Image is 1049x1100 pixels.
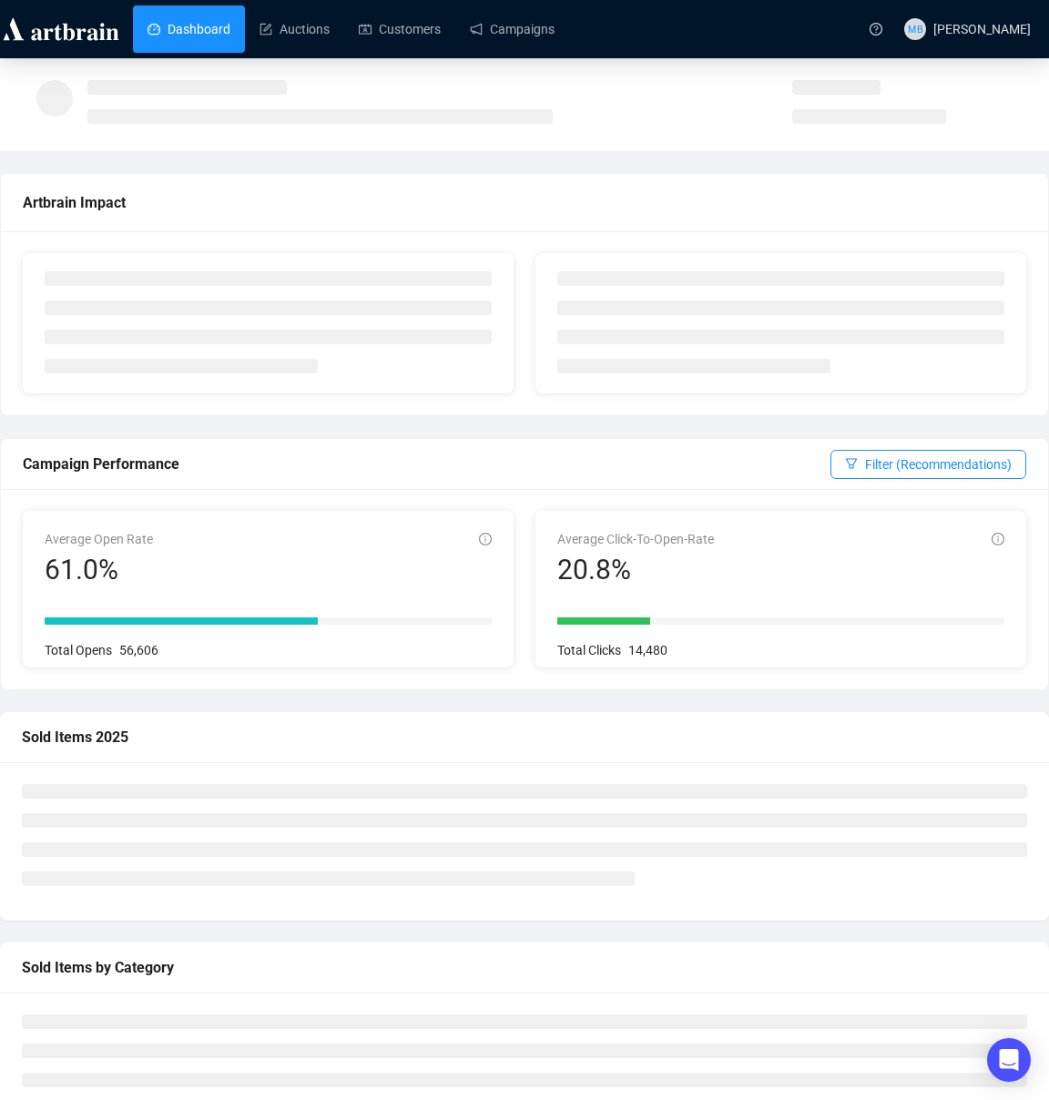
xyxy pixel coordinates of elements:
span: Filter (Recommendations) [865,454,1012,474]
span: 56,606 [119,643,158,657]
span: question-circle [870,23,882,36]
span: Total Clicks [557,643,621,657]
span: Average Click-To-Open-Rate [557,532,714,546]
a: Dashboard [148,5,230,53]
span: info-circle [992,533,1004,545]
div: 61.0% [45,553,153,587]
div: Sold Items 2025 [22,726,1027,749]
a: Auctions [260,5,330,53]
div: Open Intercom Messenger [987,1038,1031,1082]
span: Average Open Rate [45,532,153,546]
div: Sold Items by Category [22,956,1027,979]
span: 14,480 [628,643,667,657]
button: Filter (Recommendations) [830,450,1026,479]
span: info-circle [479,533,492,545]
span: MB [908,21,922,36]
span: Total Opens [45,643,112,657]
div: Campaign Performance [23,453,830,475]
div: 20.8% [557,553,714,587]
a: Customers [359,5,441,53]
span: [PERSON_NAME] [933,22,1031,36]
span: filter [845,457,858,470]
a: Campaigns [470,5,555,53]
div: Artbrain Impact [23,191,1026,214]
